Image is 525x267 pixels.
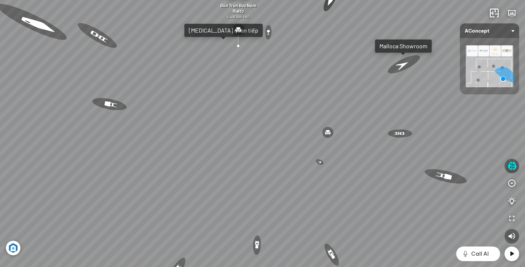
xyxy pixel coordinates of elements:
img: type_sofa_CL2K24RXHCN6.svg [232,24,244,35]
div: Malloca Showroom [379,42,427,50]
button: Call AI [456,247,500,261]
span: Call AI [471,249,489,258]
span: 4.400.000 VND [227,15,250,19]
img: Artboard_6_4x_1_F4RHW9YJWHU.jpg [6,241,20,255]
span: Đôn Tròn Bọc Nệm Rialto [220,3,256,14]
div: [MEDICAL_DATA] quan tiếp [189,27,258,34]
img: AConcept_CTMHTJT2R6E4.png [466,45,513,87]
span: AConcept [465,23,514,38]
